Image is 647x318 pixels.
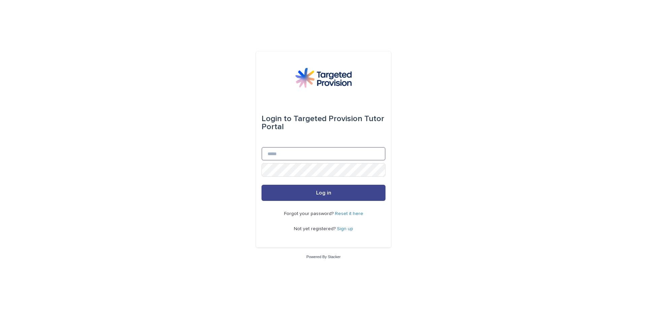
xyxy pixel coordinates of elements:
[316,190,331,196] span: Log in
[306,255,340,259] a: Powered By Stacker
[337,226,353,231] a: Sign up
[261,185,386,201] button: Log in
[295,68,352,88] img: M5nRWzHhSzIhMunXDL62
[261,115,291,123] span: Login to
[335,211,363,216] a: Reset it here
[294,226,337,231] span: Not yet registered?
[261,109,386,136] div: Targeted Provision Tutor Portal
[284,211,335,216] span: Forgot your password?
